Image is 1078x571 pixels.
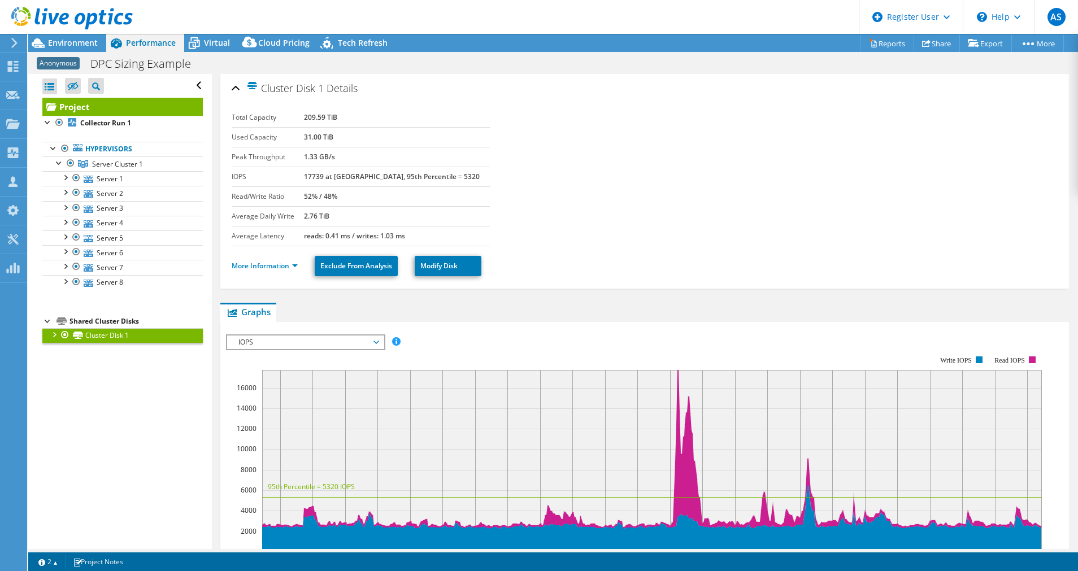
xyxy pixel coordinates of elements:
a: Exclude From Analysis [315,256,398,276]
b: 2.76 TiB [304,211,329,221]
label: Peak Throughput [232,151,304,163]
b: 17739 at [GEOGRAPHIC_DATA], 95th Percentile = 5320 [304,172,480,181]
label: Used Capacity [232,132,304,143]
a: Share [914,34,960,52]
label: Total Capacity [232,112,304,123]
a: More [1011,34,1064,52]
a: Hypervisors [42,142,203,156]
text: Write IOPS [940,356,972,364]
span: Tech Refresh [338,37,388,48]
a: Project Notes [65,555,131,569]
text: 8000 [241,465,257,474]
a: 2 [31,555,66,569]
a: Server 3 [42,201,203,216]
a: Server 6 [42,245,203,260]
label: Average Daily Write [232,211,304,222]
a: Server 7 [42,260,203,274]
a: Server 8 [42,275,203,290]
span: Graphs [226,306,271,317]
text: 14000 [237,403,257,413]
a: Collector Run 1 [42,116,203,130]
a: Reports [860,34,914,52]
a: Server 5 [42,230,203,245]
b: 209.59 TiB [304,112,337,122]
text: 95th Percentile = 5320 IOPS [268,482,355,491]
a: Server Cluster 1 [42,156,203,171]
a: Server 2 [42,186,203,200]
b: 52% / 48% [304,191,337,201]
span: AS [1047,8,1066,26]
a: Export [959,34,1012,52]
a: More Information [232,261,298,271]
div: Shared Cluster Disks [69,315,203,328]
text: 4000 [241,505,257,515]
text: 6000 [241,485,257,495]
span: Environment [48,37,98,48]
text: 12000 [237,424,257,433]
span: Virtual [204,37,230,48]
label: Average Latency [232,230,304,242]
text: 16000 [237,383,257,393]
a: Cluster Disk 1 [42,328,203,343]
text: Read IOPS [994,356,1025,364]
label: Read/Write Ratio [232,191,304,202]
h1: DPC Sizing Example [85,58,208,70]
label: IOPS [232,171,304,182]
svg: \n [977,12,987,22]
b: reads: 0.41 ms / writes: 1.03 ms [304,231,405,241]
a: Modify Disk [415,256,481,276]
span: Details [327,81,358,95]
span: IOPS [233,335,378,349]
a: Project [42,98,203,116]
span: Cloud Pricing [258,37,310,48]
span: Cluster Disk 1 [246,81,324,94]
b: Collector Run 1 [80,118,131,128]
span: Anonymous [37,57,80,69]
span: Server Cluster 1 [92,159,143,169]
text: 0 [253,547,257,556]
span: Performance [126,37,176,48]
a: Server 4 [42,216,203,230]
a: Server 1 [42,171,203,186]
b: 1.33 GB/s [304,152,335,162]
text: 2000 [241,526,257,536]
text: 10000 [237,444,257,454]
b: 31.00 TiB [304,132,333,142]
